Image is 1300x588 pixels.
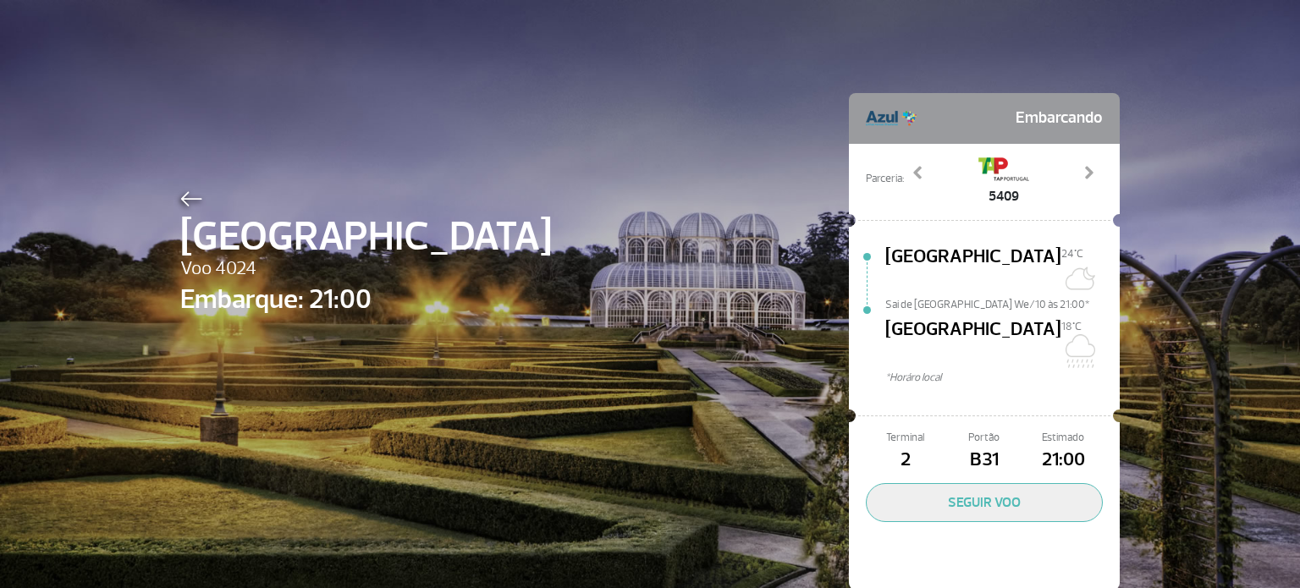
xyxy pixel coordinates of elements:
[978,186,1029,206] span: 5409
[885,316,1061,370] span: [GEOGRAPHIC_DATA]
[866,483,1103,522] button: SEGUIR VOO
[1061,247,1083,261] span: 24°C
[885,297,1120,309] span: Sai de [GEOGRAPHIC_DATA] We/10 às 21:00*
[1016,102,1103,135] span: Embarcando
[180,255,552,283] span: Voo 4024
[1061,320,1082,333] span: 18°C
[180,206,552,267] span: [GEOGRAPHIC_DATA]
[1061,334,1095,368] img: Nublado
[866,430,945,446] span: Terminal
[945,446,1023,475] span: B31
[945,430,1023,446] span: Portão
[885,370,1120,386] span: *Horáro local
[866,171,904,187] span: Parceria:
[1061,261,1095,295] img: Céu limpo
[885,243,1061,297] span: [GEOGRAPHIC_DATA]
[866,446,945,475] span: 2
[1024,430,1103,446] span: Estimado
[1024,446,1103,475] span: 21:00
[180,279,552,320] span: Embarque: 21:00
